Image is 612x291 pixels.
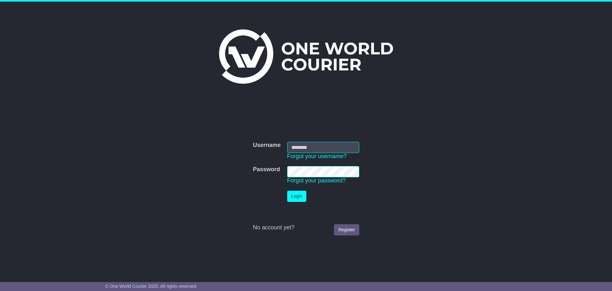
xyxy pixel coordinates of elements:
button: Login [287,191,306,202]
a: Register [334,224,359,235]
img: One World [219,29,393,84]
a: Forgot your password? [287,177,346,184]
label: Password [253,166,280,173]
label: Username [253,142,280,149]
a: Forgot your username? [287,153,347,159]
span: © One World Courier 2025. All rights reserved. [105,284,197,289]
div: No account yet? [253,224,359,231]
